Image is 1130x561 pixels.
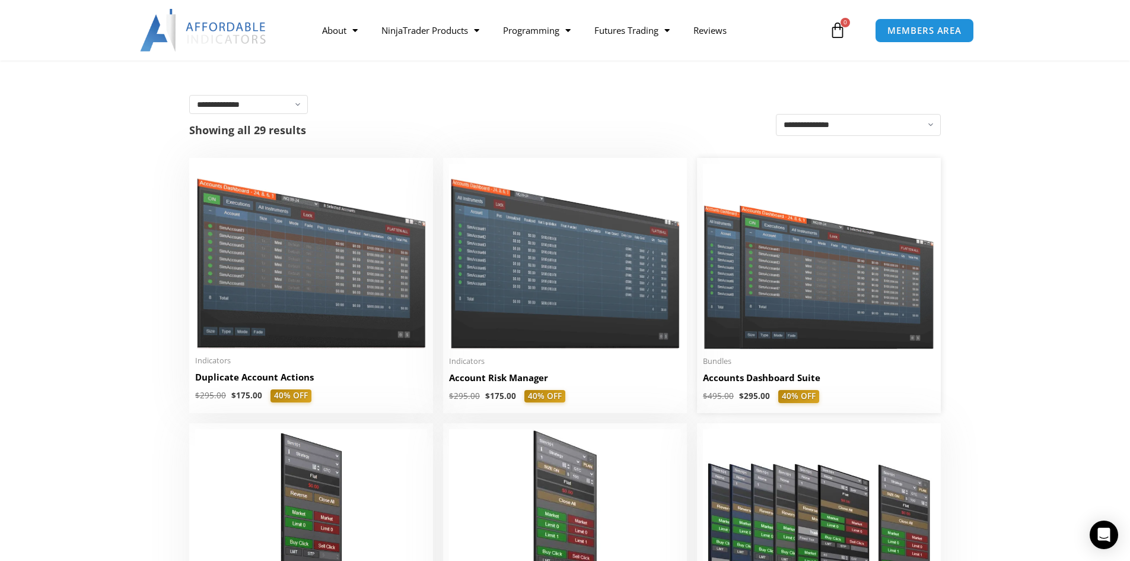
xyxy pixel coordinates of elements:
[778,390,819,403] span: 40% OFF
[703,372,935,390] a: Accounts Dashboard Suite
[270,389,311,402] span: 40% OFF
[875,18,974,43] a: MEMBERS AREA
[739,391,770,401] bdi: 295.00
[703,356,935,366] span: Bundles
[195,164,427,348] img: Duplicate Account Actions
[841,18,850,27] span: 0
[370,17,491,44] a: NinjaTrader Products
[310,17,826,44] nav: Menu
[140,9,268,52] img: LogoAI | Affordable Indicators – NinjaTrader
[231,390,236,401] span: $
[195,371,427,383] h2: Duplicate Account Actions
[1090,521,1118,549] div: Open Intercom Messenger
[703,164,935,349] img: Accounts Dashboard Suite
[195,390,200,401] span: $
[703,391,708,401] span: $
[703,391,734,401] bdi: 495.00
[195,390,226,401] bdi: 295.00
[491,17,582,44] a: Programming
[449,372,681,384] h2: Account Risk Manager
[310,17,370,44] a: About
[776,114,941,136] select: Shop order
[449,372,681,390] a: Account Risk Manager
[195,356,427,366] span: Indicators
[887,26,962,35] span: MEMBERS AREA
[449,356,681,366] span: Indicators
[524,390,565,403] span: 40% OFF
[485,391,490,401] span: $
[449,164,681,348] img: Account Risk Manager
[449,391,454,401] span: $
[231,390,262,401] bdi: 175.00
[195,371,427,389] a: Duplicate Account Actions
[682,17,739,44] a: Reviews
[189,125,306,135] p: Showing all 29 results
[811,13,864,47] a: 0
[703,372,935,384] h2: Accounts Dashboard Suite
[449,391,480,401] bdi: 295.00
[739,391,744,401] span: $
[582,17,682,44] a: Futures Trading
[485,391,516,401] bdi: 175.00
